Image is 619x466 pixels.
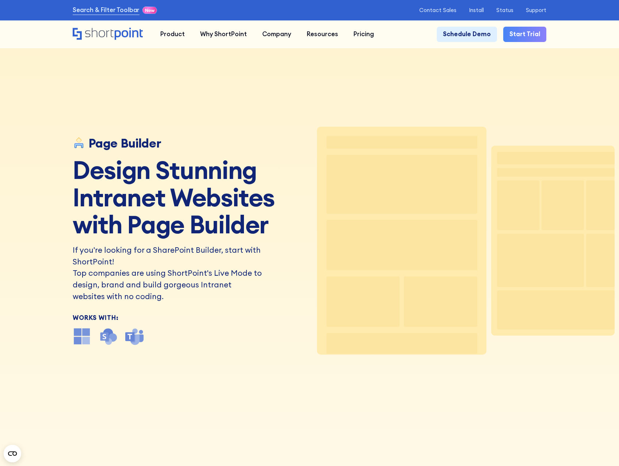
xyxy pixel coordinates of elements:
a: Status [496,7,513,13]
img: microsoft office icon [73,327,91,346]
a: Support [526,7,546,13]
a: Install [469,7,484,13]
div: Pricing [354,30,374,39]
div: Page Builder [88,136,161,150]
div: Works With: [73,315,305,321]
iframe: Chat Widget [582,431,619,466]
button: Open CMP widget [4,445,21,462]
img: SharePoint icon [99,327,118,346]
a: Product [152,27,192,42]
img: microsoft teams icon [125,327,144,346]
a: Schedule Demo [437,27,497,42]
div: Product [160,30,185,39]
a: Contact Sales [419,7,456,13]
a: Why ShortPoint [192,27,255,42]
a: Company [255,27,299,42]
a: Search & Filter Toolbar [73,5,140,15]
div: Resources [307,30,338,39]
div: Company [262,30,291,39]
p: Top companies are using ShortPoint's Live Mode to design, brand and build gorgeous Intranet websi... [73,267,264,302]
h1: Design Stunning Intranet Websites with Page Builder [73,156,305,238]
a: Start Trial [503,27,546,42]
a: Home [73,28,145,41]
div: Why ShortPoint [200,30,247,39]
a: Pricing [346,27,382,42]
h2: If you're looking for a SharePoint Builder, start with ShortPoint! [73,244,264,268]
a: Resources [299,27,346,42]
